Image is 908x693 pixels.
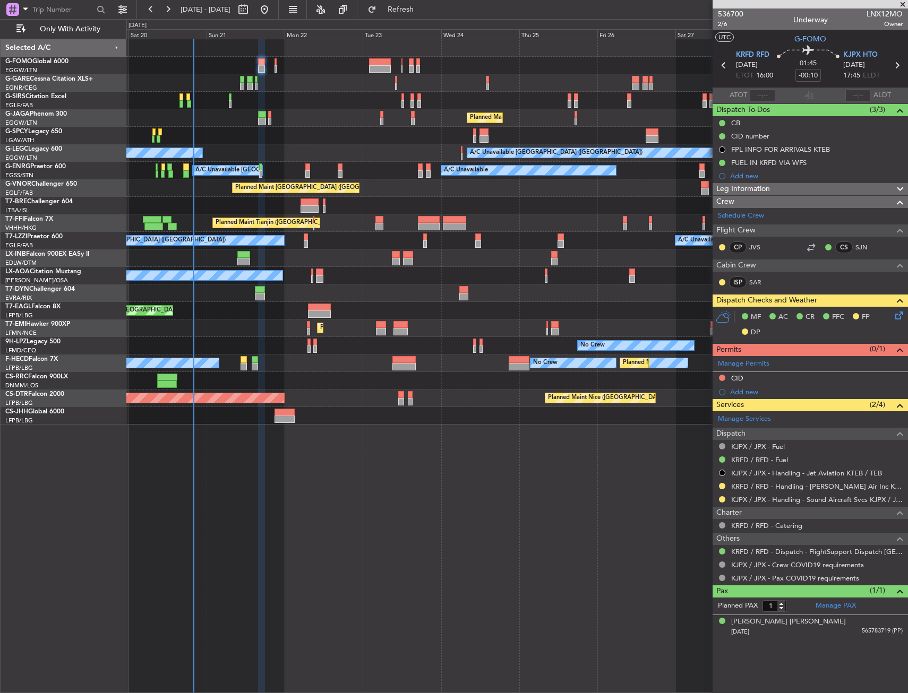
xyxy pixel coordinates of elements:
[470,110,637,126] div: Planned Maint [GEOGRAPHIC_DATA] ([GEOGRAPHIC_DATA])
[718,414,771,425] a: Manage Services
[548,390,666,406] div: Planned Maint Nice ([GEOGRAPHIC_DATA])
[5,304,31,310] span: T7-EAGL
[623,355,790,371] div: Planned Maint [GEOGRAPHIC_DATA] ([GEOGRAPHIC_DATA])
[5,374,28,380] span: CS-RRC
[5,171,33,179] a: EGSS/STN
[320,320,422,336] div: Planned Maint [GEOGRAPHIC_DATA]
[5,111,67,117] a: G-JAGAPhenom 300
[736,50,769,60] span: KRFD RFD
[716,196,734,208] span: Crew
[832,312,844,323] span: FFC
[5,259,37,267] a: EDLW/DTM
[716,428,746,440] span: Dispatch
[5,321,70,327] a: T7-EMIHawker 900XP
[5,128,28,135] span: G-SPCY
[5,286,29,292] span: T7-DYN
[5,417,33,425] a: LFPB/LBG
[730,387,903,396] div: Add new
[716,507,742,519] span: Charter
[716,344,741,356] span: Permits
[749,242,773,252] a: JVS
[731,628,749,636] span: [DATE]
[862,312,870,323] span: FP
[5,101,33,109] a: EGLF/FAB
[736,71,753,81] span: ETOT
[533,355,558,371] div: No Crew
[195,162,330,178] div: A/C Unavailable [GEOGRAPHIC_DATA] (Stansted)
[235,180,402,196] div: Planned Maint [GEOGRAPHIC_DATA] ([GEOGRAPHIC_DATA])
[32,2,93,18] input: Trip Number
[731,521,802,530] a: KRFD / RFD - Catering
[731,482,903,491] a: KRFD / RFD - Handling - [PERSON_NAME] Air Inc KRFD / RFD
[675,29,753,39] div: Sat 27
[716,399,744,411] span: Services
[129,29,207,39] div: Sat 20
[731,560,864,569] a: KJPX / JPX - Crew COVID19 requirements
[730,90,747,101] span: ATOT
[5,251,26,257] span: LX-INB
[867,20,903,29] span: Owner
[519,29,597,39] div: Thu 25
[5,181,31,187] span: G-VNOR
[5,241,33,249] a: EGLF/FAB
[870,343,885,354] span: (0/1)
[5,111,30,117] span: G-JAGA
[750,89,775,102] input: --:--
[5,206,29,214] a: LTBA/ISL
[379,6,423,13] span: Refresh
[870,104,885,115] span: (3/3)
[5,391,64,397] a: CS-DTRFalcon 2000
[731,455,788,464] a: KRFD / RFD - Fuel
[363,29,441,39] div: Tue 23
[863,71,880,81] span: ELDT
[793,14,828,25] div: Underway
[716,294,817,307] span: Dispatch Checks and Weather
[285,29,363,39] div: Mon 22
[5,304,61,310] a: T7-EAGLFalcon 8X
[53,232,226,248] div: A/C Unavailable [GEOGRAPHIC_DATA] ([GEOGRAPHIC_DATA])
[778,312,788,323] span: AC
[5,76,93,82] a: G-GARECessna Citation XLS+
[207,29,285,39] div: Sun 21
[855,242,879,252] a: SJN
[716,585,728,597] span: Pax
[580,337,605,353] div: No Crew
[716,224,756,237] span: Flight Crew
[5,66,37,74] a: EGGW/LTN
[731,374,743,383] div: CID
[5,391,28,397] span: CS-DTR
[444,162,488,178] div: A/C Unavailable
[5,163,30,170] span: G-ENRG
[718,20,743,29] span: 2/6
[5,224,37,232] a: VHHH/HKG
[5,311,33,319] a: LFPB/LBG
[5,181,77,187] a: G-VNORChallenger 650
[5,409,64,415] a: CS-JHHGlobal 6000
[28,25,112,33] span: Only With Activity
[5,356,29,362] span: F-HECD
[5,163,66,170] a: G-ENRGPraetor 600
[716,183,770,195] span: Leg Information
[718,8,743,20] span: 536700
[794,33,826,45] span: G-FOMO
[5,364,33,372] a: LFPB/LBG
[5,216,53,222] a: T7-FFIFalcon 7X
[835,241,853,253] div: CS
[718,601,758,611] label: Planned PAX
[718,359,769,369] a: Manage Permits
[5,339,27,345] span: 9H-LPZ
[5,216,24,222] span: T7-FFI
[870,585,885,596] span: (1/1)
[751,327,760,338] span: DP
[731,145,830,154] div: FPL INFO FOR ARRIVALS KTEB
[816,601,856,611] a: Manage PAX
[597,29,675,39] div: Fri 26
[731,469,882,478] a: KJPX / JPX - Handling - Jet Aviation KTEB / TEB
[5,233,63,240] a: T7-LZZIPraetor 600
[867,8,903,20] span: LNX12MO
[678,232,851,248] div: A/C Unavailable [GEOGRAPHIC_DATA] ([GEOGRAPHIC_DATA])
[731,442,785,451] a: KJPX / JPX - Fuel
[729,241,747,253] div: CP
[5,119,37,127] a: EGGW/LTN
[731,574,859,583] a: KJPX / JPX - Pax COVID19 requirements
